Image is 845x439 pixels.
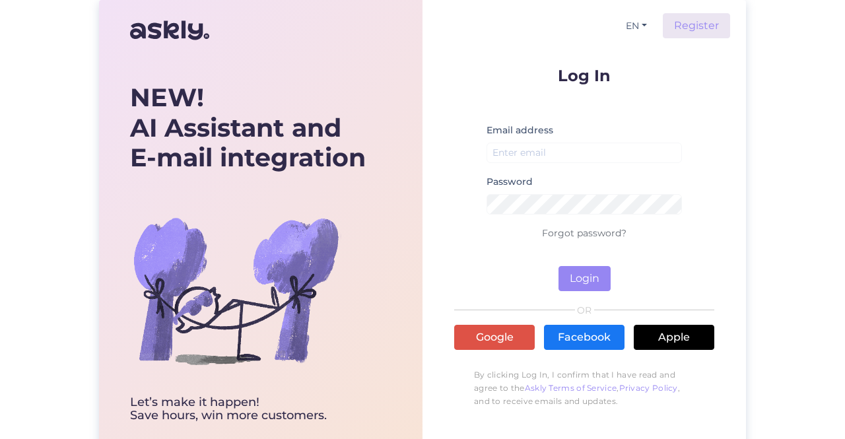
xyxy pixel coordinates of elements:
[619,383,678,393] a: Privacy Policy
[130,83,366,173] div: AI Assistant and E-mail integration
[454,362,714,415] p: By clicking Log In, I confirm that I have read and agree to the , , and to receive emails and upd...
[558,266,611,291] button: Login
[454,67,714,84] p: Log In
[663,13,730,38] a: Register
[634,325,714,350] a: Apple
[487,143,682,163] input: Enter email
[525,383,617,393] a: Askly Terms of Service
[542,227,626,239] a: Forgot password?
[130,396,366,422] div: Let’s make it happen! Save hours, win more customers.
[575,306,594,315] span: OR
[130,185,341,396] img: bg-askly
[130,15,209,46] img: Askly
[130,82,204,113] b: NEW!
[454,325,535,350] a: Google
[544,325,625,350] a: Facebook
[487,175,533,189] label: Password
[621,17,652,36] button: EN
[487,123,553,137] label: Email address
